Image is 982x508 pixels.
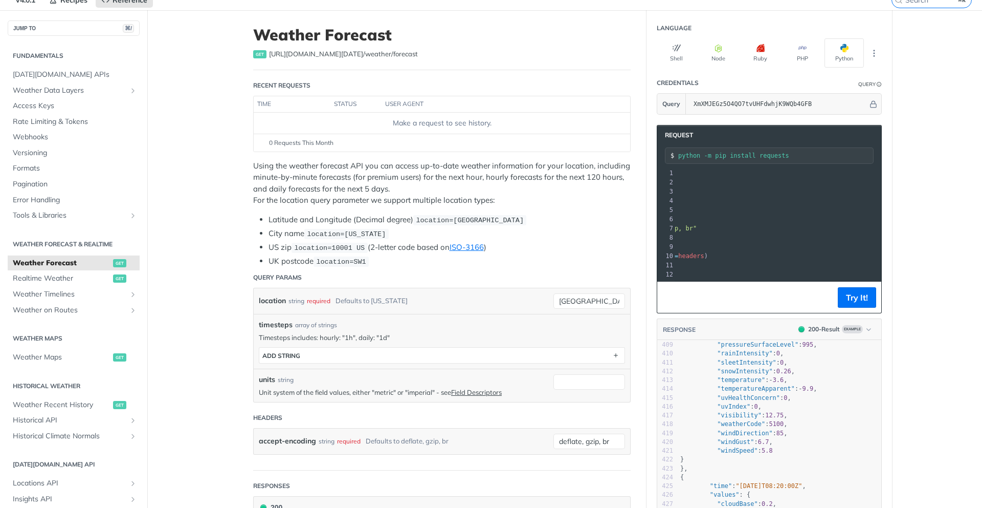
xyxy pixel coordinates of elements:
[688,94,868,114] input: apikey
[8,476,140,491] a: Locations APIShow subpages for Locations API
[13,273,110,284] span: Realtime Weather
[269,256,631,267] li: UK postcode
[330,96,382,113] th: status
[8,350,140,365] a: Weather Mapsget
[8,130,140,145] a: Webhooks
[842,325,863,333] span: Example
[717,350,772,357] span: "rainIntensity"
[678,152,873,159] input: Request instructions
[793,324,876,334] button: 200200-ResultExample
[657,224,675,233] div: 7
[657,491,673,499] div: 426
[8,429,140,444] a: Historical Climate NormalsShow subpages for Historical Climate Normals
[680,359,788,366] span: : ,
[680,350,784,357] span: : ,
[762,500,773,507] span: 0.2
[657,420,673,429] div: 418
[259,434,316,449] label: accept-encoding
[13,117,137,127] span: Rate Limiting & Tokens
[269,242,631,253] li: US zip (2-letter code based on )
[657,78,699,88] div: Credentials
[8,83,140,98] a: Weather Data LayersShow subpages for Weather Data Layers
[776,350,780,357] span: 0
[129,479,137,488] button: Show subpages for Locations API
[678,252,704,260] span: headers
[866,46,882,61] button: More Languages
[717,438,754,446] span: "windGust"
[259,293,286,308] label: location
[253,160,631,206] p: Using the weather forecast API you can access up-to-date weather information for your location, i...
[657,196,675,205] div: 4
[657,473,673,482] div: 424
[8,413,140,428] a: Historical APIShow subpages for Historical API
[8,492,140,507] a: Insights APIShow subpages for Insights API
[13,210,126,221] span: Tools & Libraries
[657,447,673,455] div: 421
[662,325,696,335] button: RESPONSE
[680,420,788,428] span: : ,
[253,50,266,58] span: get
[798,385,802,392] span: -
[13,305,126,315] span: Weather on Routes
[657,376,673,385] div: 413
[798,326,805,332] span: 200
[657,349,673,358] div: 410
[13,163,137,174] span: Formats
[8,240,140,249] h2: Weather Forecast & realtime
[253,413,282,422] div: Headers
[717,447,757,454] span: "windSpeed"
[858,80,882,88] div: QueryInformation
[8,193,140,208] a: Error Handling
[337,434,361,449] div: required
[680,438,773,446] span: : ,
[295,321,337,330] div: array of strings
[784,394,787,401] span: 0
[8,161,140,176] a: Formats
[838,287,876,308] button: Try It!
[657,429,673,438] div: 419
[13,148,137,158] span: Versioning
[113,353,126,362] span: get
[259,374,275,385] label: units
[710,491,740,498] span: "values"
[8,51,140,60] h2: Fundamentals
[657,367,673,376] div: 412
[262,352,300,359] div: ADD string
[657,261,675,270] div: 11
[129,432,137,440] button: Show subpages for Historical Climate Normals
[783,38,822,68] button: PHP
[129,211,137,220] button: Show subpages for Tools & Libraries
[416,217,524,224] span: location=[GEOGRAPHIC_DATA]
[269,228,631,240] li: City name
[657,464,673,473] div: 423
[259,320,293,330] span: timesteps
[294,244,365,252] span: location=10001 US
[680,385,817,392] span: : ,
[717,412,762,419] span: "visibility"
[680,482,806,490] span: : ,
[13,70,137,80] span: [DATE][DOMAIN_NAME] APIs
[808,325,840,334] div: 200 - Result
[13,289,126,300] span: Weather Timelines
[13,258,110,268] span: Weather Forecast
[717,500,757,507] span: "cloudBase"
[657,94,686,114] button: Query
[675,252,678,260] span: =
[758,438,769,446] span: 6.7
[8,98,140,114] a: Access Keys
[680,456,684,463] span: }
[113,401,126,409] span: get
[269,138,333,147] span: 0 Requests This Month
[699,38,738,68] button: Node
[253,481,290,491] div: Responses
[8,303,140,318] a: Weather on RoutesShow subpages for Weather on Routes
[680,376,788,384] span: : ,
[13,415,126,426] span: Historical API
[657,215,675,224] div: 6
[657,168,675,178] div: 1
[129,495,137,503] button: Show subpages for Insights API
[680,394,791,401] span: : ,
[288,293,304,308] div: string
[858,80,876,88] div: Query
[717,430,772,437] span: "windDirection"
